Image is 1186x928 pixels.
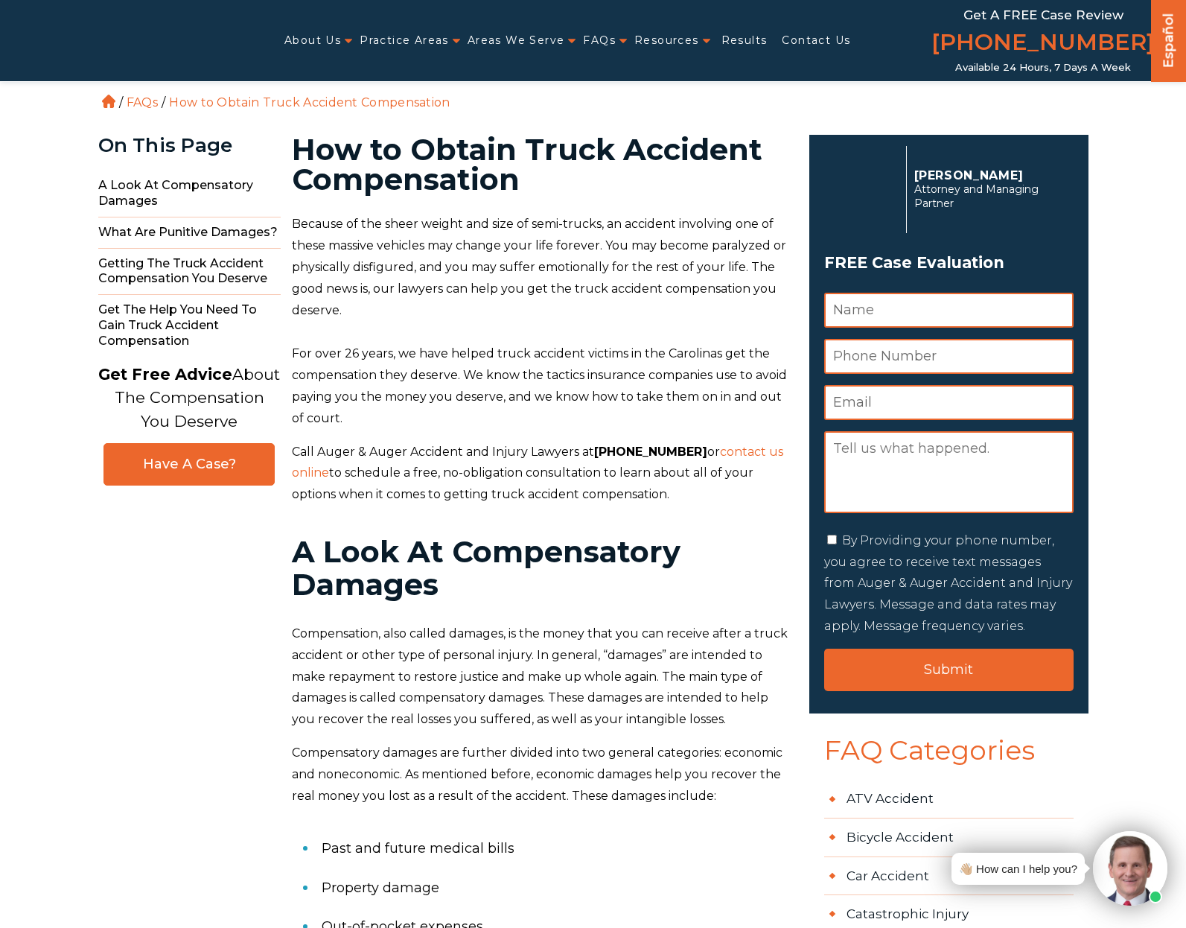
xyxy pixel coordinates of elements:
span: Have A Case? [119,456,259,473]
span: Get a FREE Case Review [963,7,1123,22]
a: Resources [634,25,699,56]
a: Home [102,95,115,108]
p: For over 26 years, we have helped truck accident victims in the Carolinas get the compensation th... [292,343,791,429]
a: Car Accident [824,857,1074,896]
a: About Us [284,25,341,56]
span: Get the Help You Need to Gain Truck Accident Compensation [98,295,281,356]
p: Because of the sheer weight and size of semi-trucks, an accident involving one of these massive v... [292,214,791,321]
img: Intaker widget Avatar [1093,831,1167,906]
a: FAQs [127,95,158,109]
img: Auger & Auger Accident and Injury Lawyers Logo [9,25,204,55]
a: Bicycle Accident [824,819,1074,857]
h1: How to Obtain Truck Accident Compensation [292,135,791,194]
li: Property damage [322,868,791,907]
label: By Providing your phone number, you agree to receive text messages from Auger & Auger Accident an... [824,533,1072,633]
a: Areas We Serve [468,25,565,56]
input: Name [824,293,1074,328]
div: 👋🏼 How can I help you? [959,859,1077,879]
p: About The Compensation You Deserve [98,363,280,433]
img: Herbert Auger [824,152,899,226]
a: [PHONE_NUMBER] [931,26,1155,62]
a: ATV Accident [824,780,1074,819]
strong: Get Free Advice [98,365,232,384]
span: FAQ Categories [809,736,1088,781]
p: Compensatory damages are further divided into two general categories: economic and noneconomic. A... [292,743,791,807]
li: How to Obtain Truck Accident Compensation [165,95,453,109]
a: Have A Case? [103,443,275,486]
li: Past and future medical bills [322,829,791,868]
input: Submit [824,649,1074,691]
span: Attorney and Managing Partner [914,182,1065,211]
a: FAQs [583,25,616,56]
strong: A Look At Compensatory Damages [292,533,680,603]
span: What Are Punitive Damages? [98,217,281,249]
a: Results [721,25,768,56]
input: Phone Number [824,339,1074,374]
span: Available 24 Hours, 7 Days a Week [955,62,1131,74]
div: On This Page [98,135,281,156]
span: FREE Case Evaluation [824,249,1074,277]
input: Email [824,385,1074,420]
a: Contact Us [782,25,850,56]
a: Practice Areas [360,25,449,56]
strong: [PHONE_NUMBER] [594,445,707,459]
p: Compensation, also called damages, is the money that you can receive after a truck accident or ot... [292,623,791,731]
p: [PERSON_NAME] [914,168,1065,182]
span: Getting the Truck Accident Compensation You Deserve [98,249,281,296]
span: A Look at Compensatory Damages [98,171,281,217]
p: Call Auger & Auger Accident and Injury Lawyers at or to schedule a free, no-obligation consultati... [292,442,791,506]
